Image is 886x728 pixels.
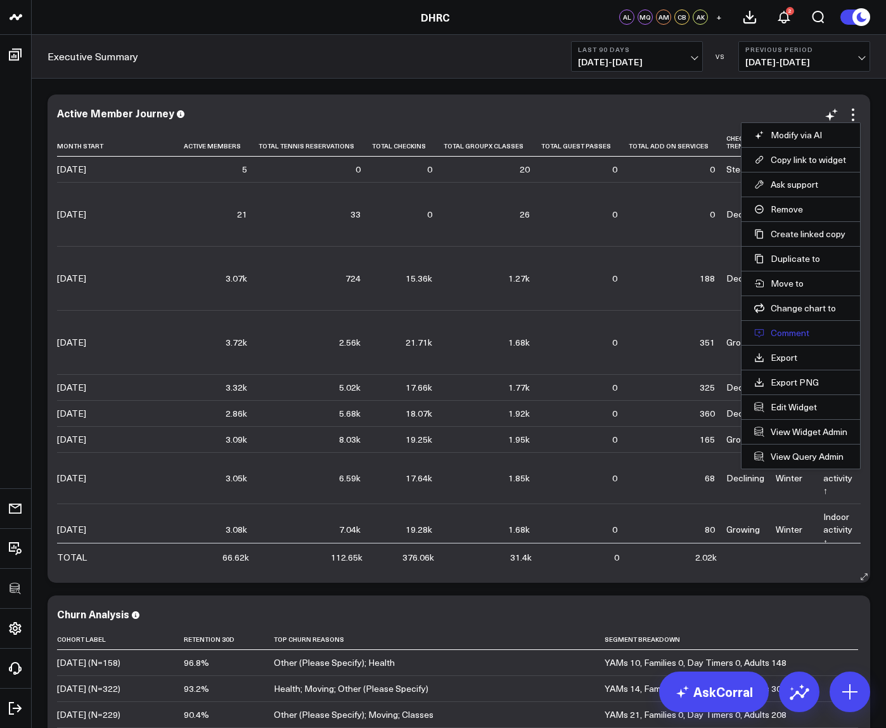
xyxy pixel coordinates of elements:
[754,401,847,413] button: Edit Widget
[57,106,174,120] div: Active Member Journey
[274,708,433,721] div: Other (Please Specify); Moving; Classes
[331,551,363,564] div: 112.65k
[57,272,86,285] div: [DATE]
[605,629,858,650] th: Segment Breakdown
[726,381,764,394] div: Declining
[700,407,715,420] div: 360
[705,472,715,484] div: 68
[57,523,86,536] div: [DATE]
[605,656,786,669] div: YAMs 10, Families 0, Day Timers 0, Adults 148
[629,128,726,157] th: Total Add On Services
[612,407,617,420] div: 0
[184,708,209,721] div: 90.4%
[226,272,247,285] div: 3.07k
[726,128,776,157] th: Checkin Trend
[356,163,361,176] div: 0
[339,523,361,536] div: 7.04k
[612,472,617,484] div: 0
[754,204,847,215] button: Remove
[754,228,847,240] button: Create linked copy
[520,163,530,176] div: 20
[184,629,274,650] th: Retention 30d
[274,629,605,650] th: Top Churn Reasons
[612,523,617,536] div: 0
[184,656,209,669] div: 96.8%
[612,208,617,221] div: 0
[57,128,184,157] th: Month Start
[508,433,530,446] div: 1.95k
[711,10,726,25] button: +
[520,208,530,221] div: 26
[57,407,86,420] div: [DATE]
[339,433,361,446] div: 8.03k
[406,272,432,285] div: 15.36k
[274,682,428,695] div: Health; Moving; Other (Please Specify)
[57,163,86,176] div: [DATE]
[754,129,847,141] button: Modify via AI
[339,407,361,420] div: 5.68k
[612,336,617,349] div: 0
[508,272,530,285] div: 1.27k
[823,510,858,549] div: Indoor activity ↑
[605,708,786,721] div: YAMs 21, Families 0, Day Timers 0, Adults 208
[659,672,769,712] a: AskCorral
[339,336,361,349] div: 2.56k
[427,163,432,176] div: 0
[754,352,847,363] a: Export
[508,336,530,349] div: 1.68k
[184,682,209,695] div: 93.2%
[57,656,120,669] div: [DATE] (N=158)
[406,336,432,349] div: 21.71k
[541,128,629,157] th: Total Guest Passes
[406,381,432,394] div: 17.66k
[754,179,847,190] button: Ask support
[508,472,530,484] div: 1.85k
[745,57,863,67] span: [DATE] - [DATE]
[339,472,361,484] div: 6.59k
[710,163,715,176] div: 0
[738,41,870,72] button: Previous Period[DATE]-[DATE]
[695,551,717,564] div: 2.02k
[57,472,86,484] div: [DATE]
[242,163,247,176] div: 5
[726,163,755,176] div: Steady
[578,57,696,67] span: [DATE] - [DATE]
[612,433,617,446] div: 0
[726,433,760,446] div: Growing
[726,523,760,536] div: Growing
[226,523,247,536] div: 3.08k
[339,381,361,394] div: 5.02k
[57,682,120,695] div: [DATE] (N=322)
[48,49,138,63] a: Executive Summary
[726,407,764,420] div: Declining
[508,407,530,420] div: 1.92k
[259,128,372,157] th: Total Tennis Reservations
[57,708,120,721] div: [DATE] (N=229)
[226,472,247,484] div: 3.05k
[754,426,847,438] a: View Widget Admin
[274,656,395,669] div: Other (Please Specify); Health
[700,433,715,446] div: 165
[406,472,432,484] div: 17.64k
[444,128,541,157] th: Total Groupx Classes
[786,7,794,15] div: 2
[226,381,247,394] div: 3.32k
[716,13,722,22] span: +
[57,208,86,221] div: [DATE]
[776,472,802,484] div: Winter
[754,154,847,166] button: Copy link to widget
[184,128,259,157] th: Active Members
[612,381,617,394] div: 0
[656,10,671,25] div: AM
[345,272,361,285] div: 724
[237,208,247,221] div: 21
[571,41,703,72] button: Last 90 Days[DATE]-[DATE]
[57,629,184,650] th: Cohort Label
[406,433,432,446] div: 19.25k
[510,551,532,564] div: 31.4k
[226,336,247,349] div: 3.72k
[754,451,847,462] a: View Query Admin
[402,551,434,564] div: 376.06k
[350,208,361,221] div: 33
[57,607,129,621] div: Churn Analysis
